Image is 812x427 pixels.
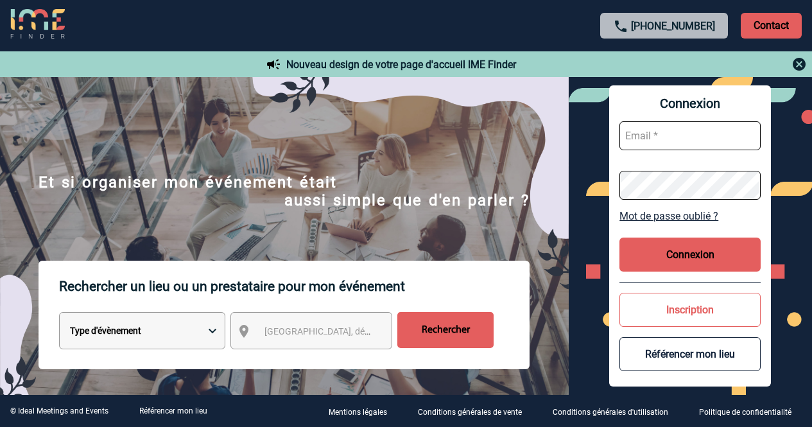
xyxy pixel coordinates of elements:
[619,210,761,222] a: Mot de passe oublié ?
[329,408,387,417] p: Mentions légales
[619,121,761,150] input: Email *
[631,20,715,32] a: [PHONE_NUMBER]
[619,238,761,272] button: Connexion
[689,405,812,417] a: Politique de confidentialité
[619,96,761,111] span: Connexion
[699,408,791,417] p: Politique de confidentialité
[619,293,761,327] button: Inscription
[619,337,761,371] button: Référencer mon lieu
[59,261,530,312] p: Rechercher un lieu ou un prestataire pour mon événement
[542,405,689,417] a: Conditions générales d'utilisation
[139,406,207,415] a: Référencer mon lieu
[418,408,522,417] p: Conditions générales de vente
[553,408,668,417] p: Conditions générales d'utilisation
[397,312,494,348] input: Rechercher
[741,13,802,39] p: Contact
[10,406,108,415] div: © Ideal Meetings and Events
[318,405,408,417] a: Mentions légales
[613,19,628,34] img: call-24-px.png
[408,405,542,417] a: Conditions générales de vente
[264,326,443,336] span: [GEOGRAPHIC_DATA], département, région...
